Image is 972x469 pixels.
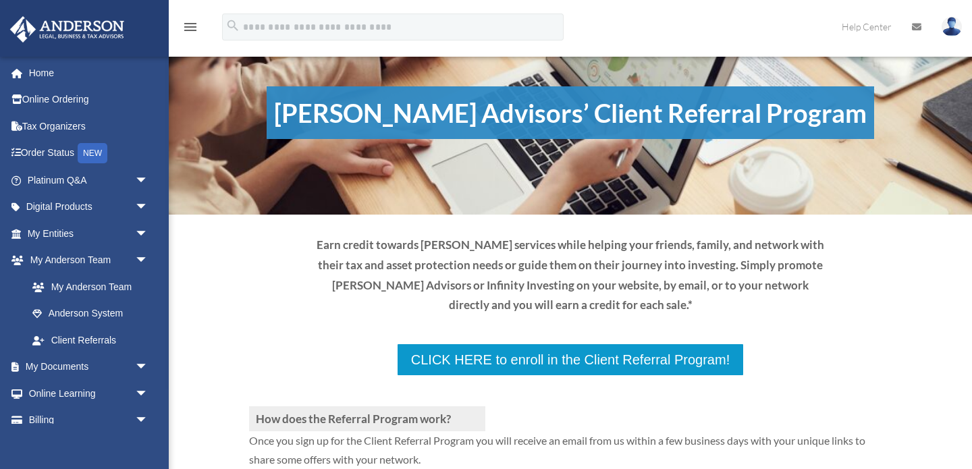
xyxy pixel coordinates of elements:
a: My Anderson Team [19,273,169,300]
a: Digital Productsarrow_drop_down [9,194,169,221]
span: arrow_drop_down [135,354,162,381]
a: Online Ordering [9,86,169,113]
h1: [PERSON_NAME] Advisors’ Client Referral Program [267,86,874,139]
img: Anderson Advisors Platinum Portal [6,16,128,43]
a: My Documentsarrow_drop_down [9,354,169,381]
span: arrow_drop_down [135,167,162,194]
a: Online Learningarrow_drop_down [9,380,169,407]
i: search [225,18,240,33]
a: Tax Organizers [9,113,169,140]
a: My Anderson Teamarrow_drop_down [9,247,169,274]
a: Home [9,59,169,86]
a: My Entitiesarrow_drop_down [9,220,169,247]
i: menu [182,19,198,35]
a: Order StatusNEW [9,140,169,167]
span: arrow_drop_down [135,220,162,248]
a: Client Referrals [19,327,162,354]
p: Earn credit towards [PERSON_NAME] services while helping your friends, family, and network with t... [313,235,828,315]
span: arrow_drop_down [135,380,162,408]
a: Platinum Q&Aarrow_drop_down [9,167,169,194]
h3: How does the Referral Program work? [249,406,485,431]
a: menu [182,24,198,35]
div: NEW [78,143,107,163]
span: arrow_drop_down [135,247,162,275]
a: Anderson System [19,300,169,327]
a: Billingarrow_drop_down [9,407,169,434]
span: arrow_drop_down [135,194,162,221]
a: CLICK HERE to enroll in the Client Referral Program! [396,343,745,377]
img: User Pic [942,17,962,36]
span: arrow_drop_down [135,407,162,435]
